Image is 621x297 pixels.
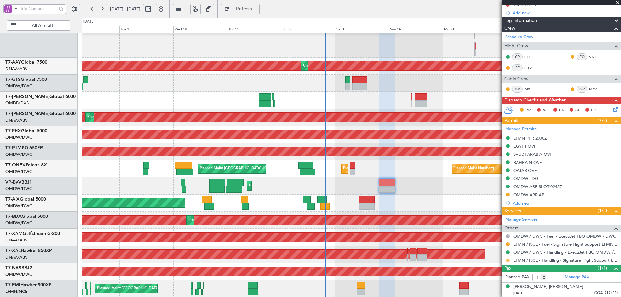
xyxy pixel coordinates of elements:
span: All Aircraft [17,23,68,28]
div: Planned Maint [GEOGRAPHIC_DATA] ([GEOGRAPHIC_DATA]) [200,164,301,174]
span: T7-BDA [5,214,22,219]
a: Schedule Crew [505,34,533,40]
div: Mon 15 [443,26,497,33]
a: Manage Services [505,217,538,223]
span: Crew [504,25,515,32]
div: Planned Maint Dubai (Al Maktoum Intl) [343,164,407,174]
a: VP-BVVBBJ1 [5,180,32,185]
span: T7-ONEX [5,163,26,167]
a: DNAA/ABV [5,66,27,72]
div: OMDW LDG [513,176,538,181]
a: T7-XALHawker 850XP [5,249,52,253]
span: Services [504,207,521,215]
span: Permits [504,117,519,124]
a: LFMN / NCE - Fuel - Signature Flight Support LFMN / NCE [513,241,618,247]
div: LFMN PPR 2000Z [513,135,547,141]
a: MCA [589,86,604,92]
div: Planned Maint Dubai (Al Maktoum Intl) [188,215,252,225]
a: Manage PAX [565,274,589,281]
a: OMDW/DWC [5,220,32,226]
div: EGYPT OVF [513,143,536,149]
div: Wed 10 [173,26,227,33]
button: Refresh [221,4,260,14]
span: (1/1) [598,265,607,271]
span: (7/8) [598,117,607,124]
span: T7-AIX [5,197,20,202]
a: Manage Permits [505,126,537,133]
a: VNT [589,54,604,60]
a: DNAA/ABV [5,254,27,260]
div: SAUDI ARABIA OVF [513,152,552,157]
a: OMDW / DWC - Fuel - ExecuJet FBO OMDW / DWC [513,233,616,239]
a: OMDW / DWC - Handling - ExecuJet FBO OMDW / DWC [513,249,618,255]
span: FP [591,107,596,114]
div: CP [512,53,523,60]
span: T7-FHX [5,129,21,133]
span: Refresh [231,7,257,11]
div: Add new [513,10,618,16]
a: T7-XAMGulfstream G-200 [5,231,60,236]
a: T7-EMIHawker 900XP [5,283,52,287]
span: [DATE] - [DATE] [110,6,140,12]
button: All Aircraft [7,20,70,31]
a: DNAA/ABV [5,237,27,243]
a: T7-ONEXFalcon 8X [5,163,47,167]
div: Planned Maint Dubai (Al Maktoum Intl) [87,112,151,122]
a: LFMN/NCE [5,289,27,294]
span: CR [559,107,564,114]
div: Planned Maint Nurnberg [453,164,494,174]
span: T7-[PERSON_NAME] [5,94,49,99]
a: T7-FHXGlobal 5000 [5,129,47,133]
a: OMDW/DWC [5,134,32,140]
a: T7-GTSGlobal 7500 [5,77,47,82]
span: AC [542,107,548,114]
div: OMDW ARR SLOT 0245Z [513,184,562,189]
a: T7-[PERSON_NAME]Global 6000 [5,111,76,116]
span: (1/3) [598,207,607,214]
div: Sat 13 [335,26,389,33]
a: OMDW/DWC [5,186,32,192]
span: AY224313 (PP) [594,290,618,296]
a: OMDB/DXB [5,100,29,106]
a: OMDW/DWC [5,83,32,89]
a: T7-AAYGlobal 7500 [5,60,47,65]
a: OMDW/DWC [5,152,32,157]
div: Fri 12 [281,26,335,33]
div: Tue 16 [497,26,551,33]
span: AF [575,107,580,114]
span: PM [525,107,532,114]
div: Sun 14 [389,26,443,33]
span: T7-EMI [5,283,20,287]
a: T7-BDAGlobal 5000 [5,214,48,219]
div: ISP [512,86,523,93]
a: DNAA/ABV [5,117,27,123]
div: ISP [577,86,587,93]
a: OMDW/DWC [5,271,32,277]
div: QATAR OVF [513,168,537,173]
span: T7-XAL [5,249,21,253]
span: T7-P1MP [5,146,25,150]
div: [DATE] [83,19,94,25]
input: Trip Number [20,4,57,14]
span: Others [504,225,518,232]
a: OMDW/DWC [5,203,32,209]
a: LFMN / NCE - Handling - Signature Flight Support LFMN / NCE [513,258,618,263]
span: [DATE] [513,291,524,296]
div: Thu 11 [227,26,281,33]
span: T7-[PERSON_NAME] [5,111,49,116]
div: Add new [513,200,618,206]
div: Planned Maint Nice ([GEOGRAPHIC_DATA]) [249,181,321,191]
div: Tue 9 [119,26,173,33]
div: Mon 8 [65,26,119,33]
a: T7-NASBBJ2 [5,266,32,270]
a: OMDW/DWC [5,169,32,175]
div: FE [512,64,523,71]
a: T7-AIXGlobal 5000 [5,197,46,202]
span: Dispatch Checks and Weather [504,97,566,104]
span: T7-GTS [5,77,21,82]
div: BAHRAIN OVF [513,160,542,165]
div: [PERSON_NAME] [PERSON_NAME] [513,284,583,290]
div: Planned Maint [GEOGRAPHIC_DATA] [97,284,159,293]
a: T7-P1MPG-650ER [5,146,43,150]
span: Leg Information [504,17,537,25]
